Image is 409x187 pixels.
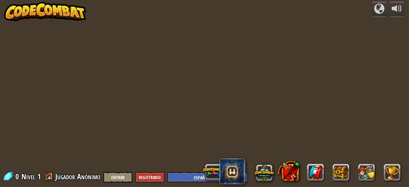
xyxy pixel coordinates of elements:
[15,171,21,182] span: 0
[55,171,100,182] span: Jugador Anónimo
[4,2,86,21] img: CodeCombat - Learn how to code by playing a game
[37,171,41,182] span: 1
[389,2,405,17] button: Ajustar volúmen
[135,172,164,183] button: Registrarse
[371,2,387,17] button: Campañas
[21,171,35,182] span: Nivel
[104,172,132,183] button: Entrar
